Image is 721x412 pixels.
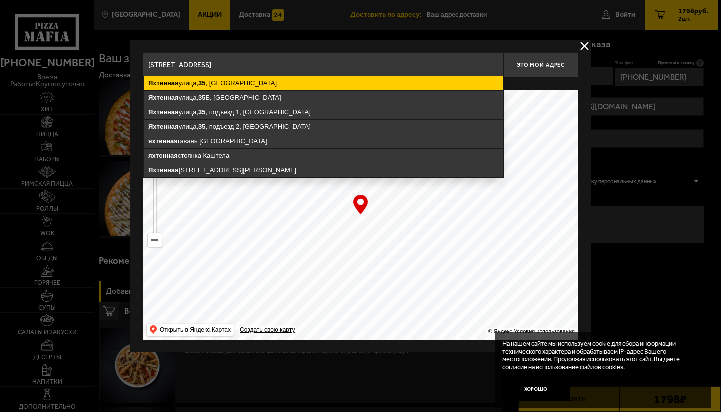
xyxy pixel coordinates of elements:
[238,326,297,334] a: Создать свою карту
[517,62,565,68] span: Это мой адрес
[144,120,503,134] ymaps: улица, , подъезд 2, [GEOGRAPHIC_DATA]
[488,328,512,334] ymaps: © Яндекс
[148,108,179,116] ymaps: Яхтенная
[578,40,591,52] button: delivery type
[160,324,231,336] ymaps: Открыть в Яндекс.Картах
[148,123,179,130] ymaps: Яхтенная
[198,79,205,87] ymaps: 35
[144,163,503,177] ymaps: [STREET_ADDRESS][PERSON_NAME]
[198,94,205,101] ymaps: 35
[148,79,179,87] ymaps: Яхтенная
[148,94,179,101] ymaps: Яхтенная
[503,52,578,77] button: Это мой адрес
[502,378,570,401] button: Хорошо
[143,52,503,77] input: Введите адрес доставки
[144,134,503,148] ymaps: гавань [GEOGRAPHIC_DATA]
[144,76,503,90] ymaps: улица, , [GEOGRAPHIC_DATA]
[144,149,503,163] ymaps: стоянка Каштела
[502,340,697,371] p: На нашем сайте мы используем cookie для сбора информации технического характера и обрабатываем IP...
[148,152,178,159] ymaps: яхтенная
[148,166,179,174] ymaps: Яхтенная
[198,108,205,116] ymaps: 35
[144,105,503,119] ymaps: улица, , подъезд 1, [GEOGRAPHIC_DATA]
[148,137,178,145] ymaps: яхтенная
[144,91,503,105] ymaps: улица, Б, [GEOGRAPHIC_DATA]
[514,328,575,334] a: Условия использования
[143,80,284,88] p: Укажите дом на карте или в поле ввода
[147,324,234,336] ymaps: Открыть в Яндекс.Картах
[198,123,205,130] ymaps: 35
